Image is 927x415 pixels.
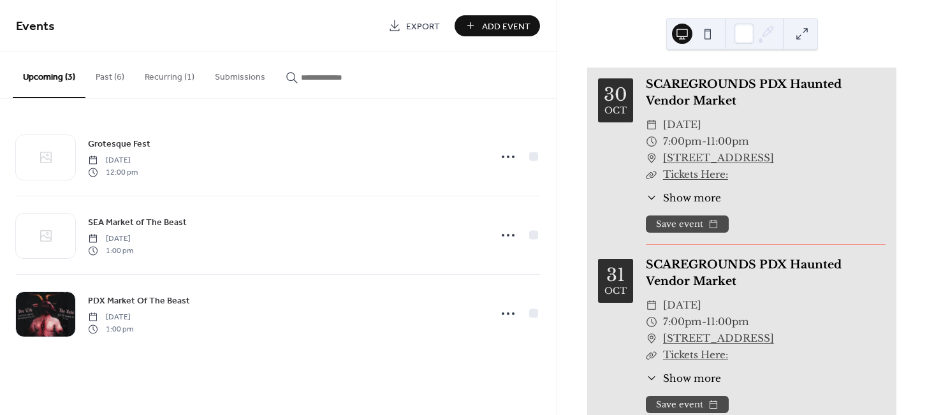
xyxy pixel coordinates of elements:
[604,86,627,104] div: 30
[455,15,540,36] button: Add Event
[663,371,721,386] span: Show more
[706,133,749,150] span: 11:00pm
[88,233,133,245] span: [DATE]
[85,52,135,97] button: Past (6)
[646,371,657,386] div: ​
[646,297,657,314] div: ​
[646,77,842,108] a: SCAREGROUNDS PDX Haunted Vendor Market
[205,52,275,97] button: Submissions
[646,166,657,183] div: ​
[406,20,440,33] span: Export
[88,216,187,229] span: SEA Market of The Beast
[646,150,657,166] div: ​
[88,293,190,308] a: PDX Market Of The Beast
[482,20,530,33] span: Add Event
[88,295,190,308] span: PDX Market Of The Beast
[379,15,449,36] a: Export
[604,287,627,296] div: Oct
[702,133,706,150] span: -
[646,371,720,386] button: ​Show more
[606,266,625,284] div: 31
[663,349,728,361] a: Tickets Here:
[88,323,133,335] span: 1:00 pm
[88,312,133,323] span: [DATE]
[16,14,55,39] span: Events
[88,215,187,229] a: SEA Market of The Beast
[135,52,205,97] button: Recurring (1)
[88,136,150,151] a: Grotesque Fest
[13,52,85,98] button: Upcoming (3)
[88,166,138,178] span: 12:00 pm
[663,133,702,150] span: 7:00pm
[88,138,150,151] span: Grotesque Fest
[646,191,720,205] button: ​Show more
[646,396,729,414] button: Save event
[702,314,706,330] span: -
[604,106,627,115] div: Oct
[646,258,842,288] a: SCAREGROUNDS PDX Haunted Vendor Market
[88,155,138,166] span: [DATE]
[706,314,749,330] span: 11:00pm
[646,330,657,347] div: ​
[663,297,701,314] span: [DATE]
[663,150,774,166] a: [STREET_ADDRESS]
[646,347,657,363] div: ​
[646,117,657,133] div: ​
[663,117,701,133] span: [DATE]
[646,133,657,150] div: ​
[646,314,657,330] div: ​
[646,215,729,233] button: Save event
[663,314,702,330] span: 7:00pm
[663,191,721,205] span: Show more
[663,168,728,180] a: Tickets Here:
[646,191,657,205] div: ​
[88,245,133,256] span: 1:00 pm
[663,330,774,347] a: [STREET_ADDRESS]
